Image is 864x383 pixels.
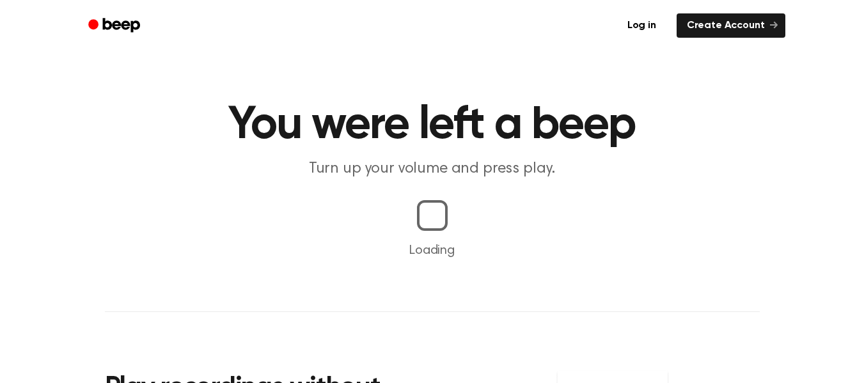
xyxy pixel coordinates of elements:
[615,11,669,40] a: Log in
[105,102,760,148] h1: You were left a beep
[79,13,152,38] a: Beep
[15,241,849,260] p: Loading
[187,159,678,180] p: Turn up your volume and press play.
[677,13,785,38] a: Create Account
